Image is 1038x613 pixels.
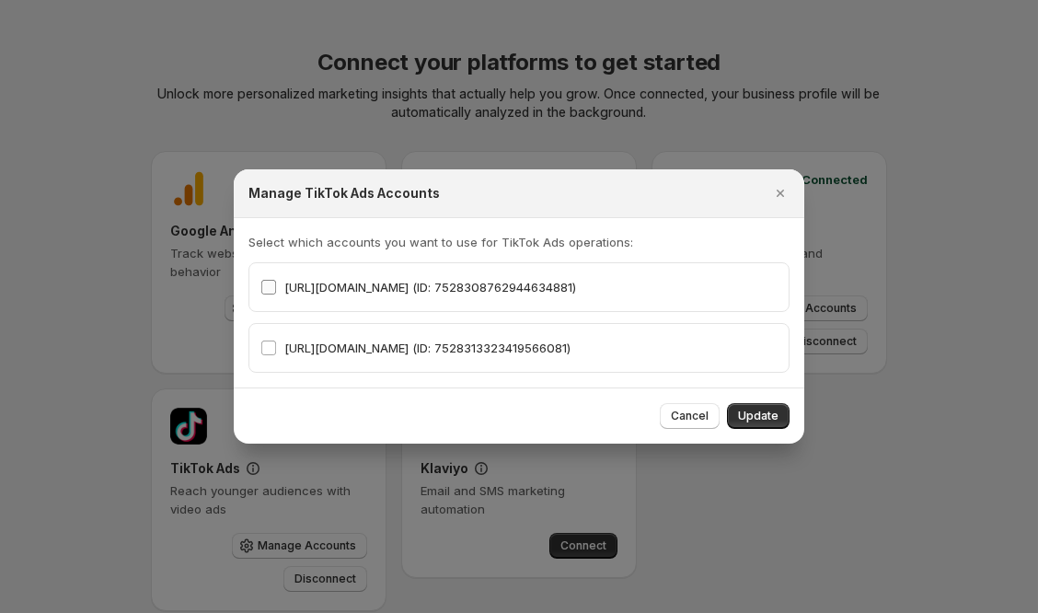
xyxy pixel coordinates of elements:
button: Cancel [660,403,720,429]
h2: Manage TikTok Ads Accounts [248,184,440,202]
span: Update [738,409,778,423]
span: Cancel [671,409,709,423]
button: Update [727,403,790,429]
button: Close [767,180,793,206]
span: [URL][DOMAIN_NAME] (ID: 7528313323419566081) [284,341,571,355]
span: [URL][DOMAIN_NAME] (ID: 7528308762944634881) [284,280,576,295]
p: Select which accounts you want to use for TikTok Ads operations: [248,233,790,251]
